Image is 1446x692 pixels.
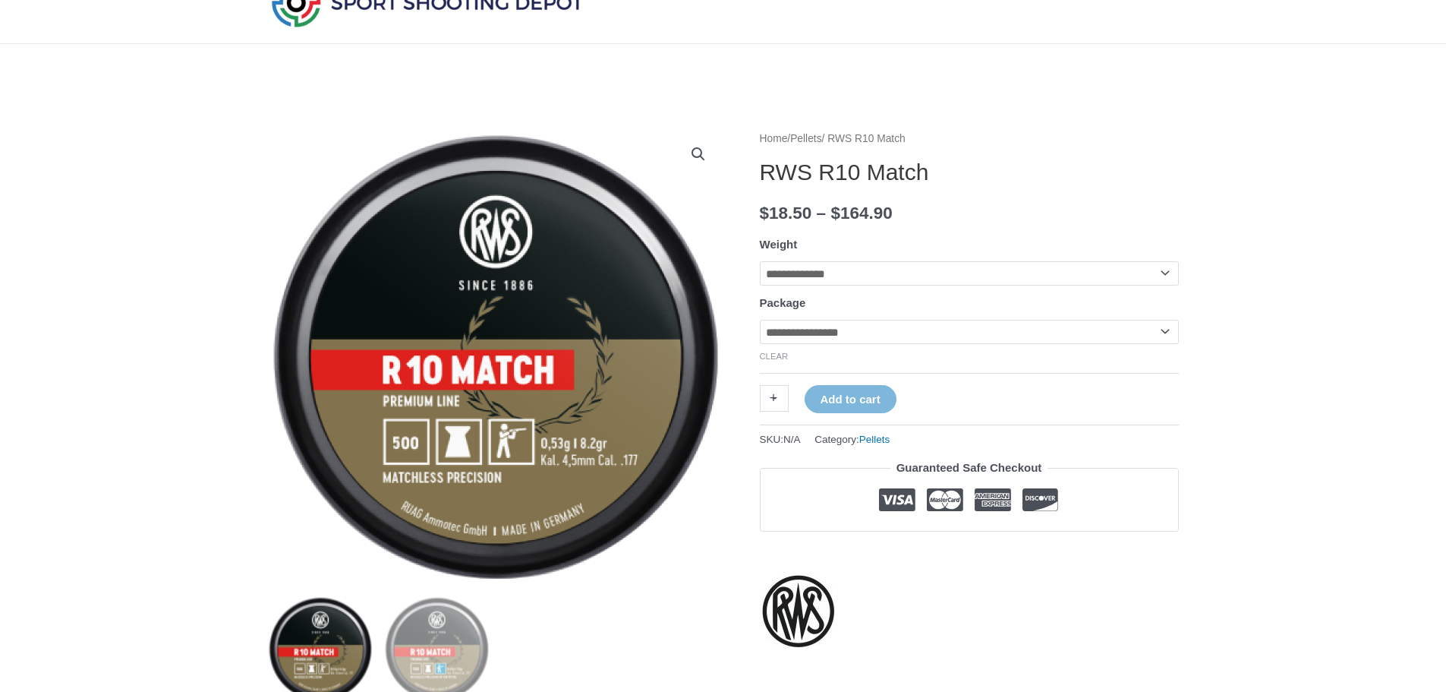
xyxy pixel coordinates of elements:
bdi: 164.90 [830,204,892,223]
label: Package [760,296,806,309]
legend: Guaranteed Safe Checkout [890,457,1048,479]
span: Category: [814,430,890,449]
a: Pellets [859,434,890,445]
img: RWS R10 Match [268,129,723,585]
a: Home [760,133,788,144]
h1: RWS R10 Match [760,159,1179,186]
span: $ [760,204,770,223]
a: + [760,385,789,412]
a: Clear options [760,352,789,361]
a: RWS [760,573,836,649]
nav: Breadcrumb [760,129,1179,149]
span: $ [830,204,840,223]
button: Add to cart [805,385,896,413]
iframe: Customer reviews powered by Trustpilot [760,543,1179,561]
span: N/A [783,434,801,445]
a: View full-screen image gallery [685,141,712,168]
bdi: 18.50 [760,204,812,223]
a: Pellets [790,133,821,144]
label: Weight [760,238,798,251]
span: – [817,204,827,223]
span: SKU: [760,430,801,449]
